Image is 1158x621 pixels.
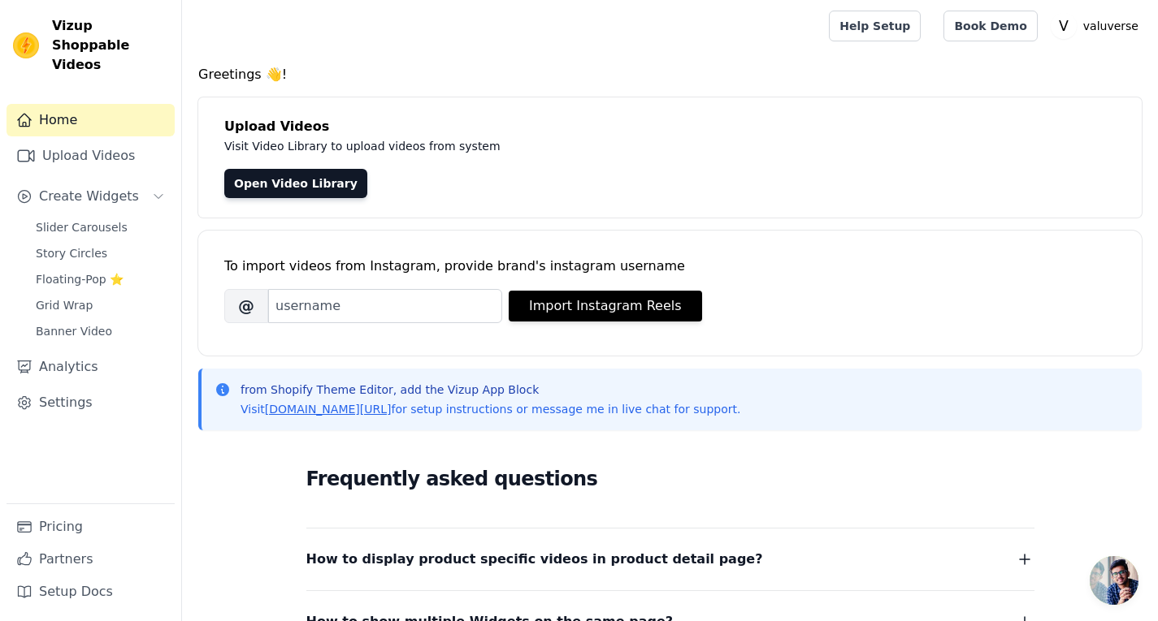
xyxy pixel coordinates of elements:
[26,242,175,265] a: Story Circles
[39,187,139,206] span: Create Widgets
[13,32,39,58] img: Vizup
[1059,18,1069,34] text: V
[241,401,740,417] p: Visit for setup instructions or message me in live chat for support.
[306,548,763,571] span: How to display product specific videos in product detail page?
[829,11,921,41] a: Help Setup
[26,320,175,343] a: Banner Video
[306,463,1034,495] h2: Frequently asked questions
[36,219,128,235] span: Slider Carousels
[198,65,1142,84] h4: Greetings 👋!
[224,136,952,156] p: Visit Video Library to upload videos from system
[224,169,367,198] a: Open Video Library
[36,245,107,261] span: Story Circles
[7,104,175,136] a: Home
[1051,11,1145,41] button: V valuverse
[7,351,175,383] a: Analytics
[7,576,175,608] a: Setup Docs
[26,294,175,317] a: Grid Wrap
[36,297,93,313] span: Grid Wrap
[265,403,392,416] a: [DOMAIN_NAME][URL]
[26,216,175,239] a: Slider Carousels
[943,11,1037,41] a: Book Demo
[7,140,175,172] a: Upload Videos
[7,386,175,419] a: Settings
[7,543,175,576] a: Partners
[509,291,702,321] button: Import Instagram Reels
[241,382,740,398] p: from Shopify Theme Editor, add the Vizup App Block
[7,511,175,543] a: Pricing
[36,271,124,287] span: Floating-Pop ⭐
[306,548,1034,571] button: How to display product specific videos in product detail page?
[52,16,168,75] span: Vizup Shoppable Videos
[1090,556,1138,605] div: Open chat
[36,323,112,339] span: Banner Video
[7,180,175,213] button: Create Widgets
[26,268,175,291] a: Floating-Pop ⭐
[1077,11,1145,41] p: valuverse
[268,289,502,323] input: username
[224,289,268,323] span: @
[224,257,1116,276] div: To import videos from Instagram, provide brand's instagram username
[224,117,1116,136] h4: Upload Videos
